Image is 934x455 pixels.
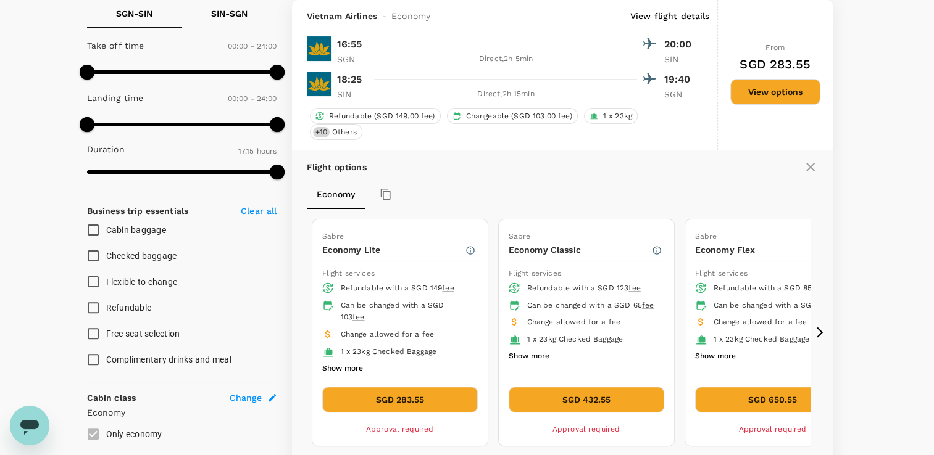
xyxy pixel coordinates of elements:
[527,318,621,326] span: Change allowed for a fee
[324,111,440,121] span: Refundable (SGD 149.00 fee)
[695,387,851,412] button: SGD 650.55
[307,72,331,96] img: VN
[740,54,811,74] h6: SGD 283.55
[509,244,651,256] p: Economy Classic
[341,300,468,324] div: Can be changed with a SGD 103
[375,53,637,65] div: Direct , 2h 5min
[714,318,807,326] span: Change allowed for a fee
[307,36,331,61] img: VN
[739,425,807,433] span: Approval required
[527,282,654,295] div: Refundable with a SGD 123
[106,277,178,287] span: Flexible to change
[87,206,189,216] strong: Business trip essentials
[106,429,162,439] span: Only economy
[211,7,248,20] p: SIN - SGN
[228,42,277,51] span: 00:00 - 24:00
[714,335,810,343] span: 1 x 23kg Checked Baggage
[87,143,125,155] p: Duration
[527,335,623,343] span: 1 x 23kg Checked Baggage
[241,205,277,217] p: Clear all
[228,94,277,103] span: 00:00 - 24:00
[10,406,49,445] iframe: Button to launch messaging window
[695,244,838,256] p: Economy Flex
[628,284,640,292] span: fee
[509,269,561,277] span: Flight services
[106,355,231,364] span: Complimentary drinks and meal
[238,147,277,155] span: 17.15 hours
[527,300,654,312] div: Can be changed with a SGD 65
[106,329,180,338] span: Free seat selection
[509,348,549,364] button: Show more
[714,300,841,312] div: Can be changed with a SGD 39
[630,10,710,22] p: View flight details
[598,111,637,121] span: 1 x 23kg
[322,244,465,256] p: Economy Lite
[307,10,377,22] span: Vietnam Airlines
[664,53,695,65] p: SIN
[116,7,152,20] p: SGN - SIN
[322,269,375,277] span: Flight services
[230,391,262,404] span: Change
[337,53,368,65] p: SGN
[87,406,277,419] p: Economy
[310,124,362,140] div: +10Others
[341,282,468,295] div: Refundable with a SGD 149
[322,387,478,412] button: SGD 283.55
[87,39,144,52] p: Take off time
[310,108,441,124] div: Refundable (SGD 149.00 fee)
[377,10,391,22] span: -
[87,92,144,104] p: Landing time
[337,72,362,87] p: 18:25
[642,301,654,309] span: fee
[552,425,620,433] span: Approval required
[106,225,166,235] span: Cabin baggage
[584,108,638,124] div: 1 x 23kg
[391,10,430,22] span: Economy
[695,348,736,364] button: Show more
[664,37,695,52] p: 20:00
[664,88,695,100] p: SGN
[664,72,695,87] p: 19:40
[341,330,435,338] span: Change allowed for a fee
[341,347,437,356] span: 1 x 23kg Checked Baggage
[447,108,578,124] div: Changeable (SGD 103.00 fee)
[366,425,434,433] span: Approval required
[461,111,577,121] span: Changeable (SGD 103.00 fee)
[337,37,362,52] p: 16:55
[352,313,364,321] span: fee
[313,127,330,137] span: + 10
[106,251,177,261] span: Checked baggage
[714,282,841,295] div: Refundable with a SGD 85
[322,232,344,240] span: Sabre
[730,79,820,105] button: View options
[337,88,368,100] p: SIN
[106,303,152,313] span: Refundable
[307,161,367,173] p: Flight options
[509,387,664,412] button: SGD 432.55
[509,232,531,240] span: Sabre
[695,232,717,240] span: Sabre
[765,43,785,52] span: From
[87,393,136,403] strong: Cabin class
[695,269,748,277] span: Flight services
[327,127,362,137] span: Others
[375,88,637,100] div: Direct , 2h 15min
[322,361,363,377] button: Show more
[442,284,454,292] span: fee
[307,179,365,209] button: Economy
